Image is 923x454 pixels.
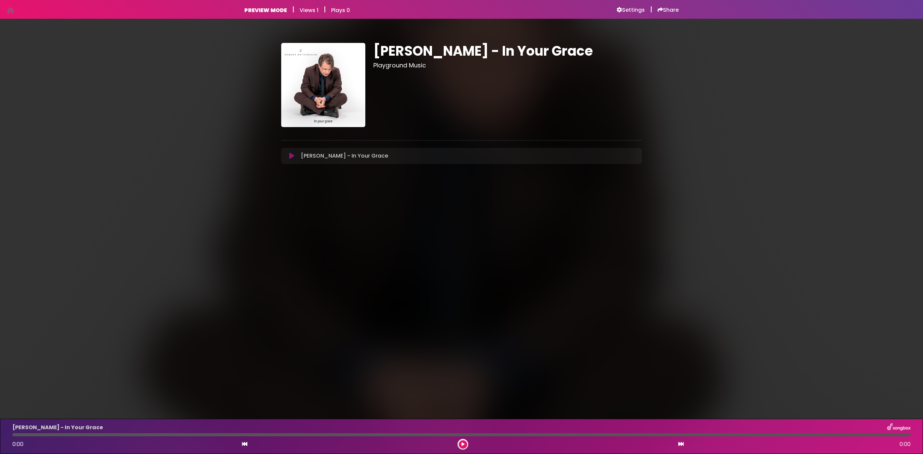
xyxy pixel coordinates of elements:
h1: [PERSON_NAME] - In Your Grace [373,43,642,59]
p: [PERSON_NAME] - In Your Grace [301,152,388,160]
a: Share [658,7,679,13]
h6: Plays 0 [331,7,350,13]
h5: | [650,5,652,13]
h3: Playground Music [373,62,642,69]
img: ZIHwRR2RDOgVomBGBxEA [281,43,365,127]
h6: PREVIEW MODE [244,7,287,13]
h6: Views 1 [300,7,318,13]
h5: | [324,5,326,13]
a: Settings [617,7,645,13]
h5: | [292,5,294,13]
